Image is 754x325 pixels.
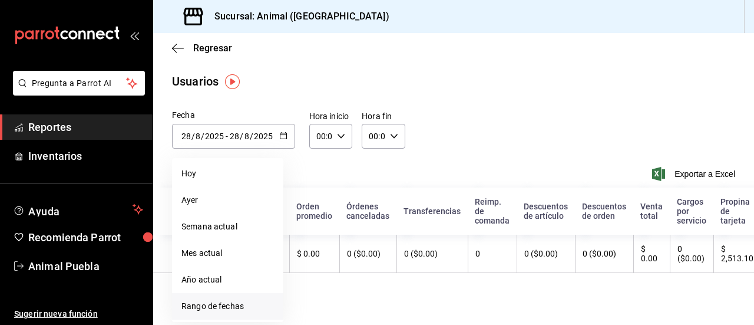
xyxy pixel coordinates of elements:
[205,9,389,24] h3: Sucursal: Animal ([GEOGRAPHIC_DATA])
[244,132,250,141] input: Month
[153,188,242,235] th: Nombre
[172,240,283,267] li: Mes actual
[172,42,232,54] button: Regresar
[28,202,128,216] span: Ayuda
[396,235,468,273] th: 0 ($0.00)
[339,188,396,235] th: Órdenes canceladas
[575,235,633,273] th: 0 ($0.00)
[229,132,240,141] input: Day
[654,167,735,181] button: Exportar a Excel
[193,42,232,54] span: Regresar
[195,132,201,141] input: Month
[172,109,295,122] div: Fecha
[28,148,143,164] span: Inventarios
[396,188,468,235] th: Transferencias
[172,214,283,240] li: Semana actual
[13,71,145,96] button: Pregunta a Parrot AI
[633,188,670,235] th: Venta total
[32,77,127,90] span: Pregunta a Parrot AI
[172,160,283,187] li: Hoy
[633,235,670,273] th: $ 0.00
[250,132,253,141] span: /
[226,132,228,141] span: -
[172,73,219,90] div: Usuarios
[8,86,145,98] a: Pregunta a Parrot AI
[191,132,195,141] span: /
[468,188,517,235] th: Reimp. de comanda
[362,112,405,120] label: Hora fin
[240,132,243,141] span: /
[670,188,713,235] th: Cargos por servicio
[204,132,224,141] input: Year
[28,258,143,274] span: Animal Puebla
[670,235,713,273] th: 0 ($0.00)
[468,235,517,273] th: 0
[172,293,283,320] li: Rango de fechas
[130,31,139,40] button: open_drawer_menu
[172,267,283,293] li: Año actual
[153,235,242,273] th: [PERSON_NAME]
[289,188,339,235] th: Orden promedio
[517,188,575,235] th: Descuentos de artículo
[309,112,352,120] label: Hora inicio
[225,74,240,89] img: Tooltip marker
[575,188,633,235] th: Descuentos de orden
[172,187,283,214] li: Ayer
[339,235,396,273] th: 0 ($0.00)
[181,132,191,141] input: Day
[289,235,339,273] th: $ 0.00
[253,132,273,141] input: Year
[28,229,143,245] span: Recomienda Parrot
[201,132,204,141] span: /
[14,308,143,320] span: Sugerir nueva función
[517,235,575,273] th: 0 ($0.00)
[28,119,143,135] span: Reportes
